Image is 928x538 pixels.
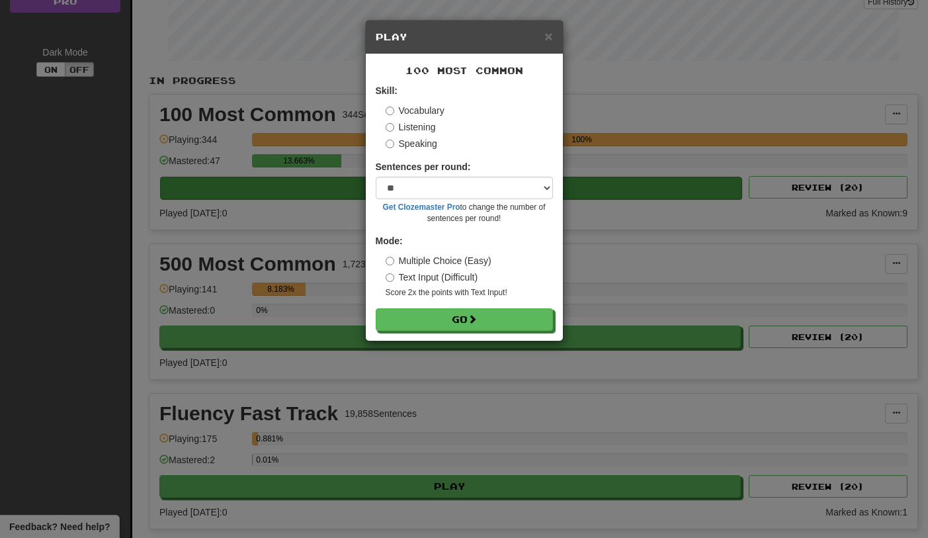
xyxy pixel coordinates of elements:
[376,160,471,173] label: Sentences per round:
[386,120,436,134] label: Listening
[376,236,403,246] strong: Mode:
[386,254,491,267] label: Multiple Choice (Easy)
[386,271,478,284] label: Text Input (Difficult)
[544,28,552,44] span: ×
[386,273,394,282] input: Text Input (Difficult)
[376,85,398,96] strong: Skill:
[386,123,394,132] input: Listening
[386,257,394,265] input: Multiple Choice (Easy)
[376,30,553,44] h5: Play
[386,137,437,150] label: Speaking
[386,287,553,298] small: Score 2x the points with Text Input !
[405,65,523,76] span: 100 Most Common
[386,104,444,117] label: Vocabulary
[386,140,394,148] input: Speaking
[376,308,553,331] button: Go
[383,202,460,212] a: Get Clozemaster Pro
[544,29,552,43] button: Close
[376,202,553,224] small: to change the number of sentences per round!
[386,107,394,115] input: Vocabulary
